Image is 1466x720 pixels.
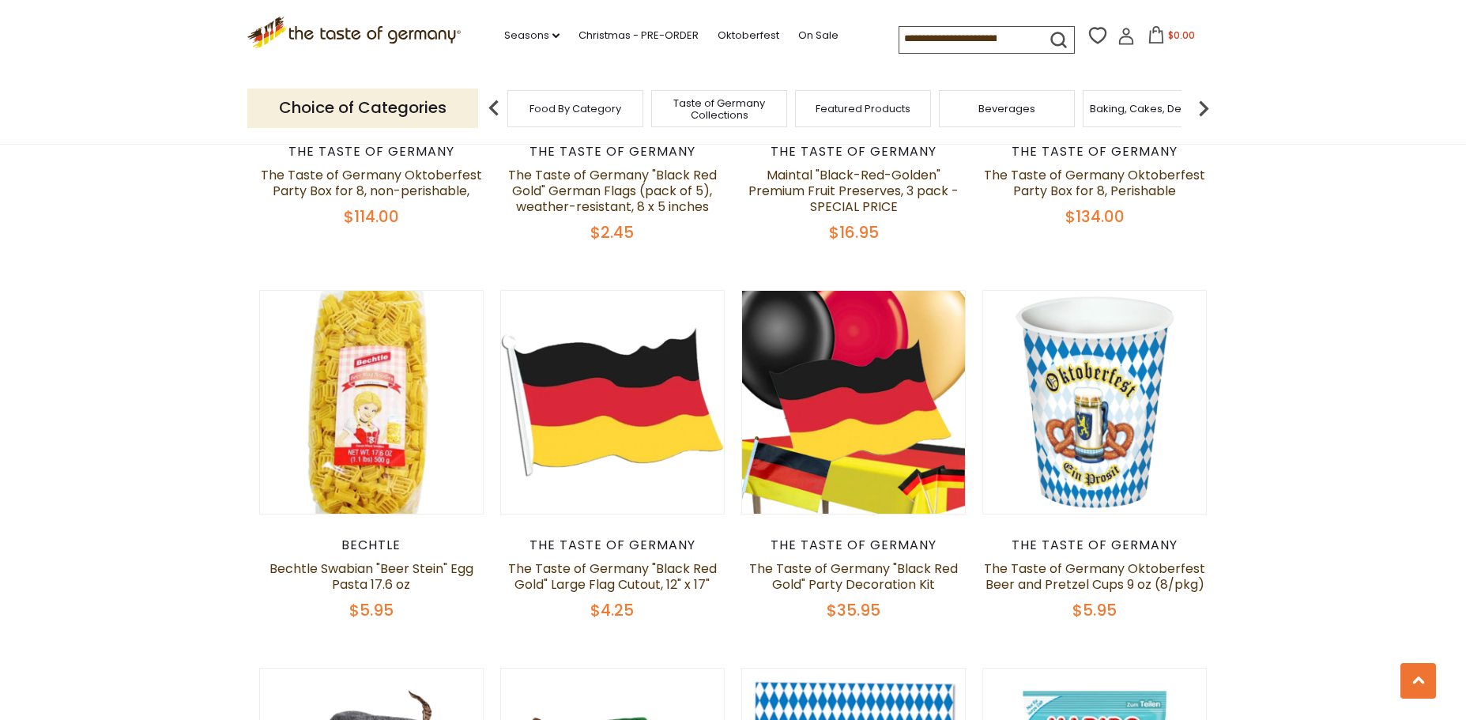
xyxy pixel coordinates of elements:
img: Bechtle Swabian "Beer Stein" Egg Pasta 17.6 oz [260,291,484,515]
a: The Taste of Germany Oktoberfest Party Box for 8, non-perishable, [261,166,482,200]
span: $2.45 [590,221,634,243]
a: The Taste of Germany Oktoberfest Party Box for 8, Perishable [984,166,1205,200]
img: The Taste of Germany "Black Red Gold" Party Decoration Kit [742,291,966,515]
a: The Taste of Germany "Black Red Gold" Large Flag Cutout, 12" x 17" [508,560,717,594]
a: The Taste of Germany "Black Red Gold" Party Decoration Kit [749,560,958,594]
div: The Taste of Germany [259,144,484,160]
a: The Taste of Germany Oktoberfest Beer and Pretzel Cups 9 oz (8/pkg) [984,560,1205,594]
div: The Taste of Germany [741,144,967,160]
div: The Taste of Germany [500,144,725,160]
a: Beverages [978,103,1035,115]
span: $5.95 [1072,599,1117,621]
div: Bechtle [259,537,484,553]
span: $4.25 [590,599,634,621]
div: The Taste of Germany [500,537,725,553]
a: On Sale [798,27,839,44]
span: $134.00 [1065,205,1125,228]
img: next arrow [1188,92,1219,124]
div: The Taste of Germany [741,537,967,553]
a: Food By Category [529,103,621,115]
span: $35.95 [827,599,880,621]
button: $0.00 [1138,26,1205,50]
div: The Taste of Germany [982,144,1208,160]
a: Seasons [504,27,560,44]
a: Maintal "Black-Red-Golden" Premium Fruit Preserves, 3 pack - SPECIAL PRICE [748,166,959,216]
a: Baking, Cakes, Desserts [1090,103,1212,115]
a: Oktoberfest [718,27,779,44]
span: $5.95 [349,599,394,621]
a: The Taste of Germany "Black Red Gold" German Flags (pack of 5), weather-resistant, 8 x 5 inches [508,166,717,216]
a: Taste of Germany Collections [656,97,782,121]
a: Featured Products [816,103,910,115]
img: The Taste of Germany "Black Red Gold" Large Flag Cutout, 12" x 17" [501,291,725,515]
span: $16.95 [829,221,879,243]
p: Choice of Categories [247,89,478,127]
img: previous arrow [478,92,510,124]
div: The Taste of Germany [982,537,1208,553]
span: $0.00 [1168,28,1195,42]
img: The Taste of Germany Oktoberfest Beer and Pretzel Cups 9 oz (8/pkg) [983,291,1207,515]
a: Bechtle Swabian "Beer Stein" Egg Pasta 17.6 oz [269,560,473,594]
span: $114.00 [344,205,399,228]
a: Christmas - PRE-ORDER [578,27,699,44]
